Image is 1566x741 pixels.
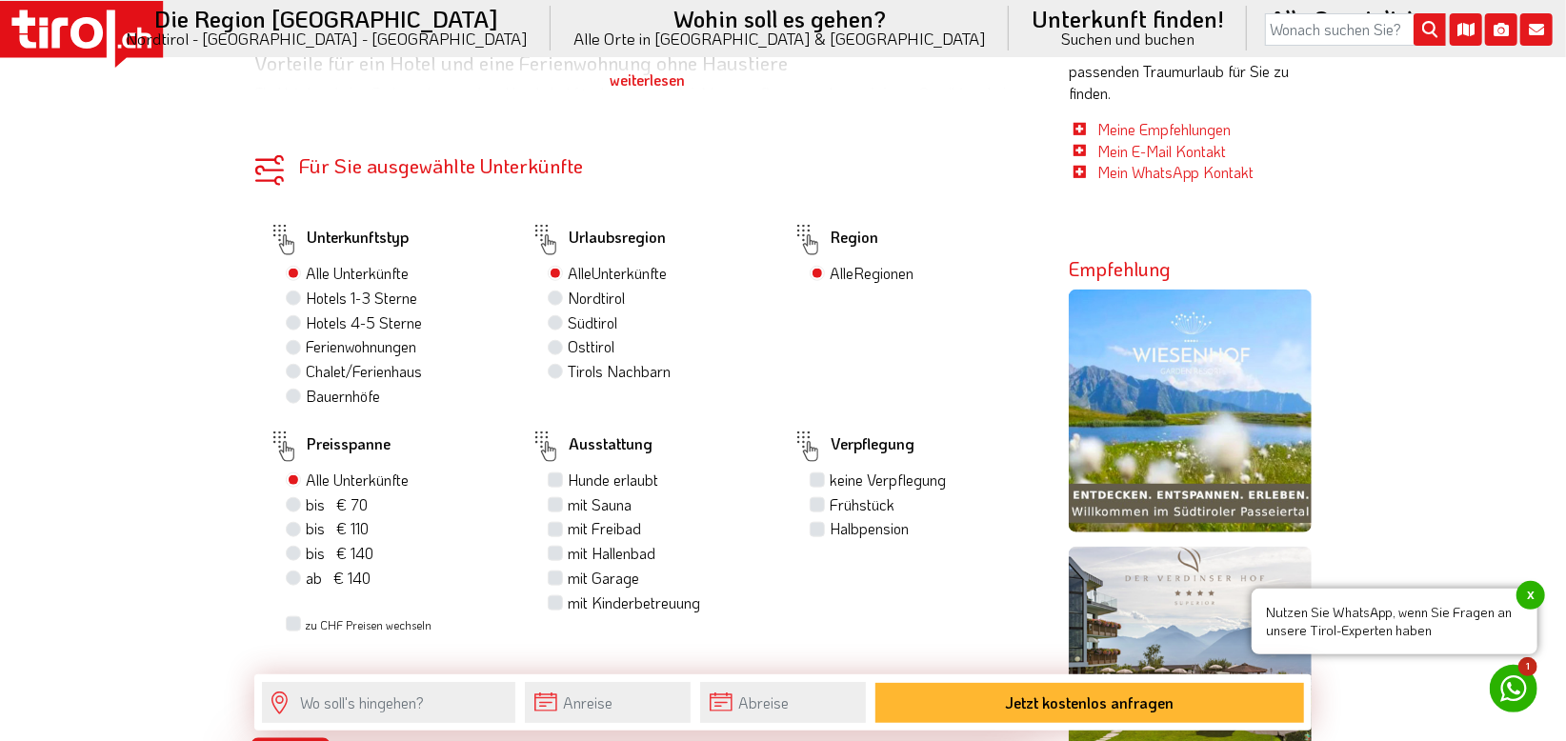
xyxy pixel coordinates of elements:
[1450,13,1482,46] i: Karte öffnen
[126,30,528,47] small: Nordtirol - [GEOGRAPHIC_DATA] - [GEOGRAPHIC_DATA]
[830,263,913,284] label: Alle Regionen
[568,312,617,333] label: Südtirol
[1490,665,1537,712] a: 1 Nutzen Sie WhatsApp, wenn Sie Fragen an unsere Tirol-Experten habenx
[306,543,373,563] span: bis € 140
[830,470,946,491] label: keine Verpflegung
[1097,119,1231,139] a: Meine Empfehlungen
[1520,13,1553,46] i: Kontakt
[568,470,658,491] label: Hunde erlaubt
[1032,30,1224,47] small: Suchen und buchen
[568,361,671,382] label: Tirols Nachbarn
[1485,13,1517,46] i: Fotogalerie
[700,682,866,723] input: Abreise
[269,218,409,262] label: Unterkunftstyp
[793,425,914,469] label: Verpflegung
[531,218,666,262] label: Urlaubsregion
[1069,290,1312,532] img: wiesenhof-sommer.jpg
[1097,162,1254,182] a: Mein WhatsApp Kontakt
[531,425,652,469] label: Ausstattung
[306,361,422,382] label: Chalet/Ferienhaus
[305,617,432,633] label: zu CHF Preisen wechseln
[568,518,641,539] label: mit Freibad
[830,494,894,515] label: Frühstück
[568,288,625,309] label: Nordtirol
[568,263,667,284] label: Alle Unterkünfte
[306,386,380,407] label: Bauernhöfe
[793,218,878,262] label: Region
[875,683,1304,723] button: Jetzt kostenlos anfragen
[306,518,369,538] span: bis € 110
[306,336,416,357] label: Ferienwohnungen
[1097,141,1226,161] a: Mein E-Mail Kontakt
[1252,589,1537,654] span: Nutzen Sie WhatsApp, wenn Sie Fragen an unsere Tirol-Experten haben
[568,336,614,357] label: Osttirol
[568,543,655,564] label: mit Hallenbad
[306,263,409,284] label: Alle Unterkünfte
[254,672,533,692] b: Unterkünfte entsprechen Ihrer Auswahl
[1518,657,1537,676] span: 1
[306,470,409,491] label: Alle Unterkünfte
[269,425,391,469] label: Preisspanne
[254,155,1040,175] div: Für Sie ausgewählte Unterkünfte
[306,568,371,588] span: ab € 140
[306,312,422,333] label: Hotels 4-5 Sterne
[568,494,632,515] label: mit Sauna
[568,568,639,589] label: mit Garage
[262,682,515,723] input: Wo soll's hingehen?
[525,682,691,723] input: Anreise
[306,494,368,514] span: bis € 70
[830,518,909,539] label: Halbpension
[254,56,1040,104] div: weiterlesen
[1069,256,1171,281] strong: Empfehlung
[573,30,986,47] small: Alle Orte in [GEOGRAPHIC_DATA] & [GEOGRAPHIC_DATA]
[1516,581,1545,610] span: x
[254,672,270,692] b: 13
[568,592,700,613] label: mit Kinderbetreuung
[1265,13,1446,46] input: Wonach suchen Sie?
[306,288,417,309] label: Hotels 1-3 Sterne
